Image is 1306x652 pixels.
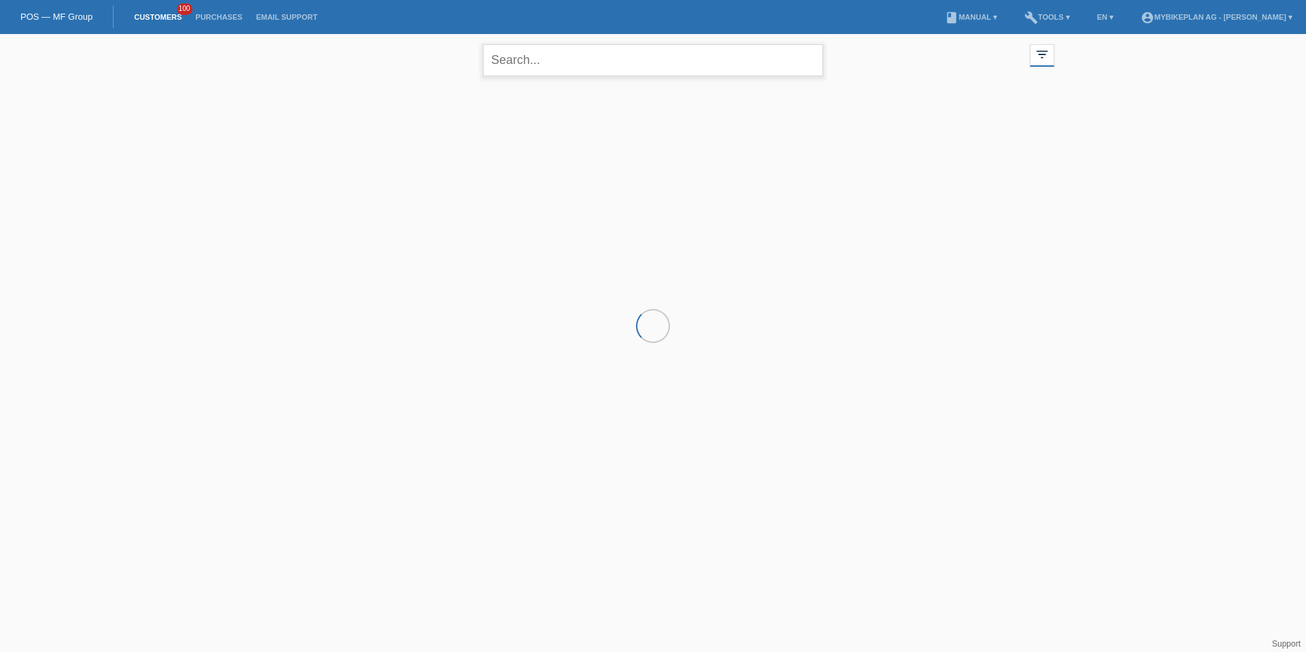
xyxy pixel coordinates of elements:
[945,11,958,25] i: book
[483,44,823,76] input: Search...
[1024,11,1038,25] i: build
[1090,13,1120,21] a: EN ▾
[1018,13,1077,21] a: buildTools ▾
[249,13,324,21] a: Email Support
[938,13,1004,21] a: bookManual ▾
[127,13,188,21] a: Customers
[1141,11,1154,25] i: account_circle
[1134,13,1299,21] a: account_circleMybikeplan AG - [PERSON_NAME] ▾
[20,12,93,22] a: POS — MF Group
[1035,47,1050,62] i: filter_list
[188,13,249,21] a: Purchases
[177,3,193,15] span: 100
[1272,639,1301,649] a: Support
